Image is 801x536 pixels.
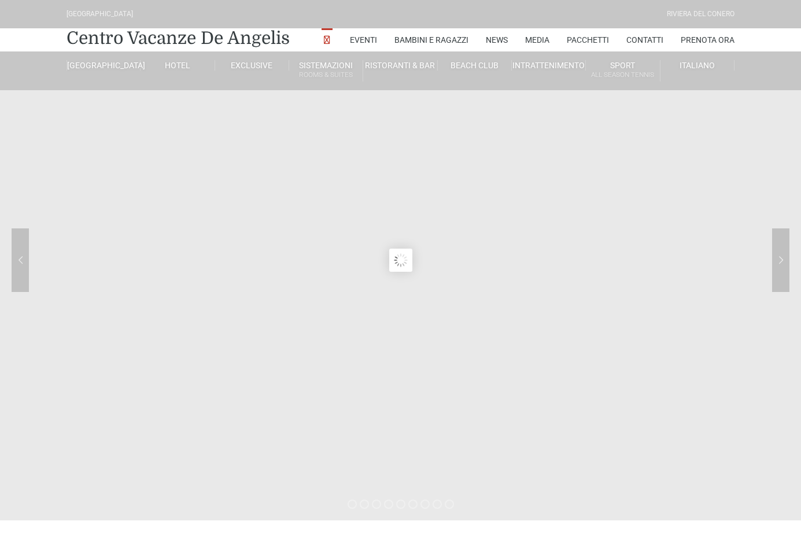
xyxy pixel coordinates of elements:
[67,27,290,50] a: Centro Vacanze De Angelis
[289,60,363,82] a: SistemazioniRooms & Suites
[363,60,437,71] a: Ristoranti & Bar
[438,60,512,71] a: Beach Club
[586,60,660,82] a: SportAll Season Tennis
[289,69,363,80] small: Rooms & Suites
[215,60,289,71] a: Exclusive
[486,28,508,51] a: News
[67,9,133,20] div: [GEOGRAPHIC_DATA]
[67,60,141,71] a: [GEOGRAPHIC_DATA]
[567,28,609,51] a: Pacchetti
[680,61,715,70] span: Italiano
[681,28,734,51] a: Prenota Ora
[660,60,734,71] a: Italiano
[512,60,586,71] a: Intrattenimento
[350,28,377,51] a: Eventi
[394,28,468,51] a: Bambini e Ragazzi
[626,28,663,51] a: Contatti
[667,9,734,20] div: Riviera Del Conero
[586,69,659,80] small: All Season Tennis
[525,28,549,51] a: Media
[141,60,215,71] a: Hotel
